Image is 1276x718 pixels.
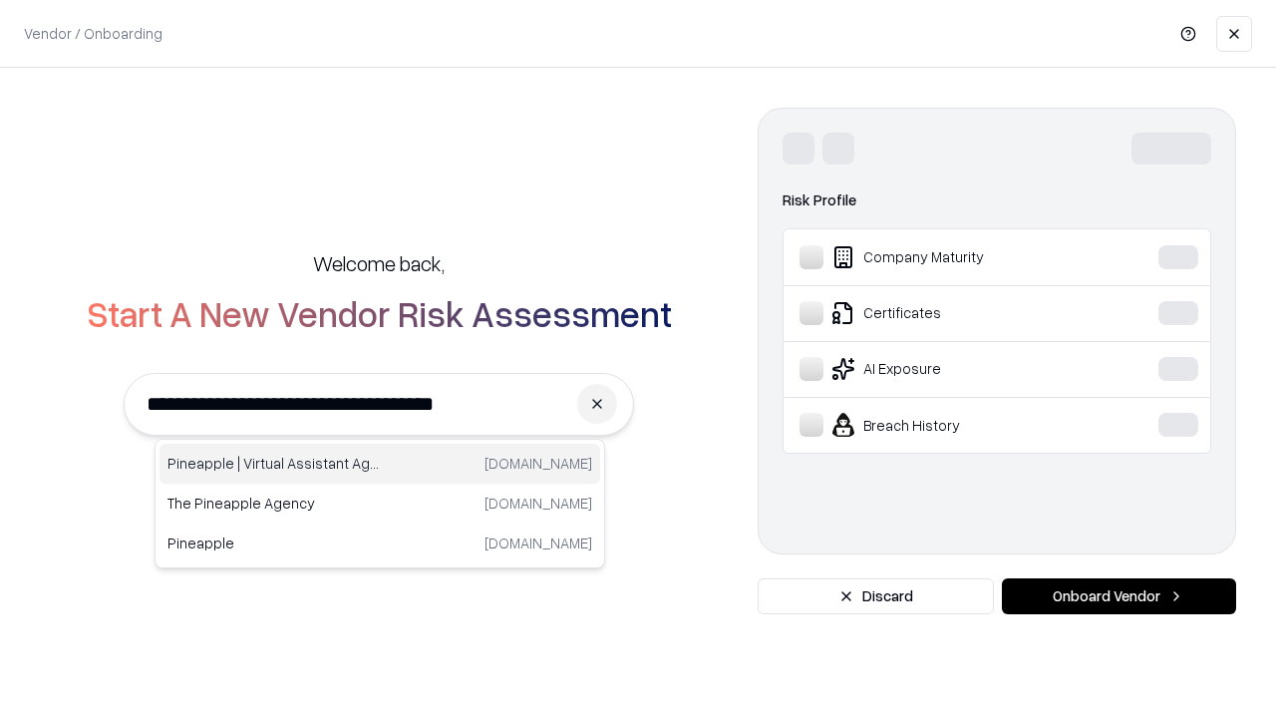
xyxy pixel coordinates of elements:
p: The Pineapple Agency [167,493,380,514]
div: AI Exposure [799,357,1098,381]
p: [DOMAIN_NAME] [484,533,592,553]
p: [DOMAIN_NAME] [484,453,592,474]
p: Pineapple | Virtual Assistant Agency [167,453,380,474]
p: Vendor / Onboarding [24,23,162,44]
div: Breach History [799,413,1098,437]
p: [DOMAIN_NAME] [484,493,592,514]
div: Certificates [799,301,1098,325]
p: Pineapple [167,533,380,553]
div: Risk Profile [783,188,1211,212]
button: Onboard Vendor [1002,578,1236,614]
div: Suggestions [155,439,605,568]
button: Discard [758,578,994,614]
h5: Welcome back, [313,249,445,277]
div: Company Maturity [799,245,1098,269]
h2: Start A New Vendor Risk Assessment [87,293,672,333]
